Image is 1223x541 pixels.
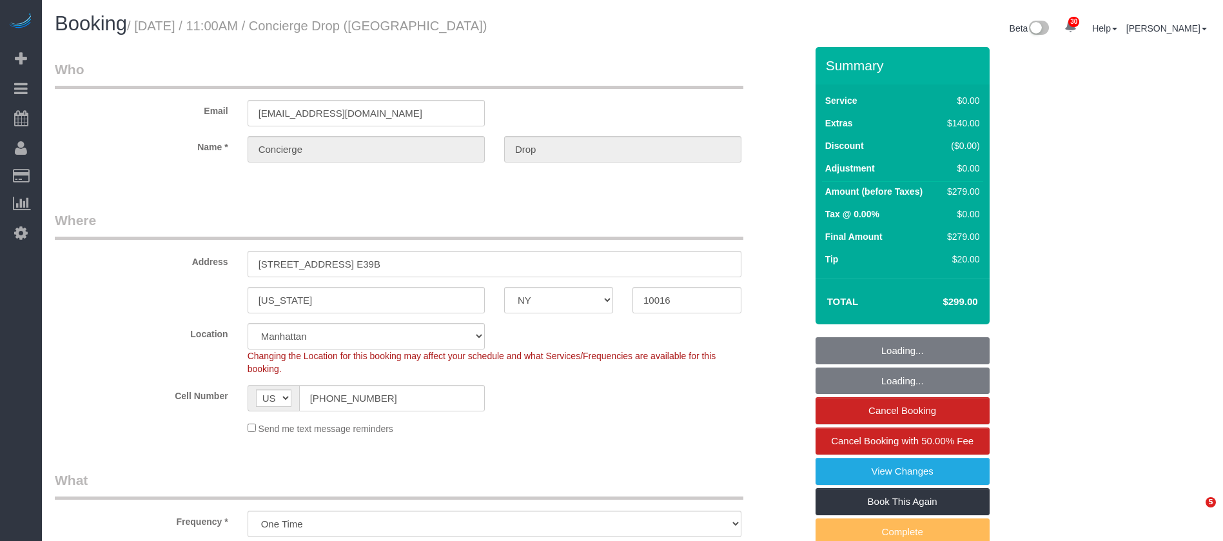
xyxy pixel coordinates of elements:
[942,185,979,198] div: $279.00
[1092,23,1117,34] a: Help
[55,211,743,240] legend: Where
[942,117,979,130] div: $140.00
[45,100,238,117] label: Email
[299,385,485,411] input: Cell Number
[816,428,990,455] a: Cancel Booking with 50.00% Fee
[45,385,238,402] label: Cell Number
[942,139,979,152] div: ($0.00)
[45,251,238,268] label: Address
[942,230,979,243] div: $279.00
[816,458,990,485] a: View Changes
[942,253,979,266] div: $20.00
[942,208,979,221] div: $0.00
[825,185,923,198] label: Amount (before Taxes)
[1058,13,1083,41] a: 30
[248,136,485,162] input: First Name
[825,117,853,130] label: Extras
[825,94,857,107] label: Service
[1179,497,1210,528] iframe: Intercom live chat
[248,287,485,313] input: City
[55,60,743,89] legend: Who
[248,100,485,126] input: Email
[1010,23,1050,34] a: Beta
[816,488,990,515] a: Book This Again
[127,19,487,33] small: / [DATE] / 11:00AM / Concierge Drop ([GEOGRAPHIC_DATA])
[1126,23,1207,34] a: [PERSON_NAME]
[55,12,127,35] span: Booking
[259,424,393,434] span: Send me text message reminders
[825,253,839,266] label: Tip
[825,162,875,175] label: Adjustment
[248,351,716,374] span: Changing the Location for this booking may affect your schedule and what Services/Frequencies are...
[8,13,34,31] img: Automaid Logo
[827,296,859,307] strong: Total
[826,58,983,73] h3: Summary
[1068,17,1079,27] span: 30
[45,511,238,528] label: Frequency *
[55,471,743,500] legend: What
[831,435,974,446] span: Cancel Booking with 50.00% Fee
[825,208,879,221] label: Tax @ 0.00%
[942,94,979,107] div: $0.00
[825,139,864,152] label: Discount
[45,323,238,340] label: Location
[632,287,741,313] input: Zip Code
[825,230,883,243] label: Final Amount
[816,397,990,424] a: Cancel Booking
[1206,497,1216,507] span: 5
[1028,21,1049,37] img: New interface
[904,297,977,308] h4: $299.00
[504,136,741,162] input: Last Name
[942,162,979,175] div: $0.00
[45,136,238,153] label: Name *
